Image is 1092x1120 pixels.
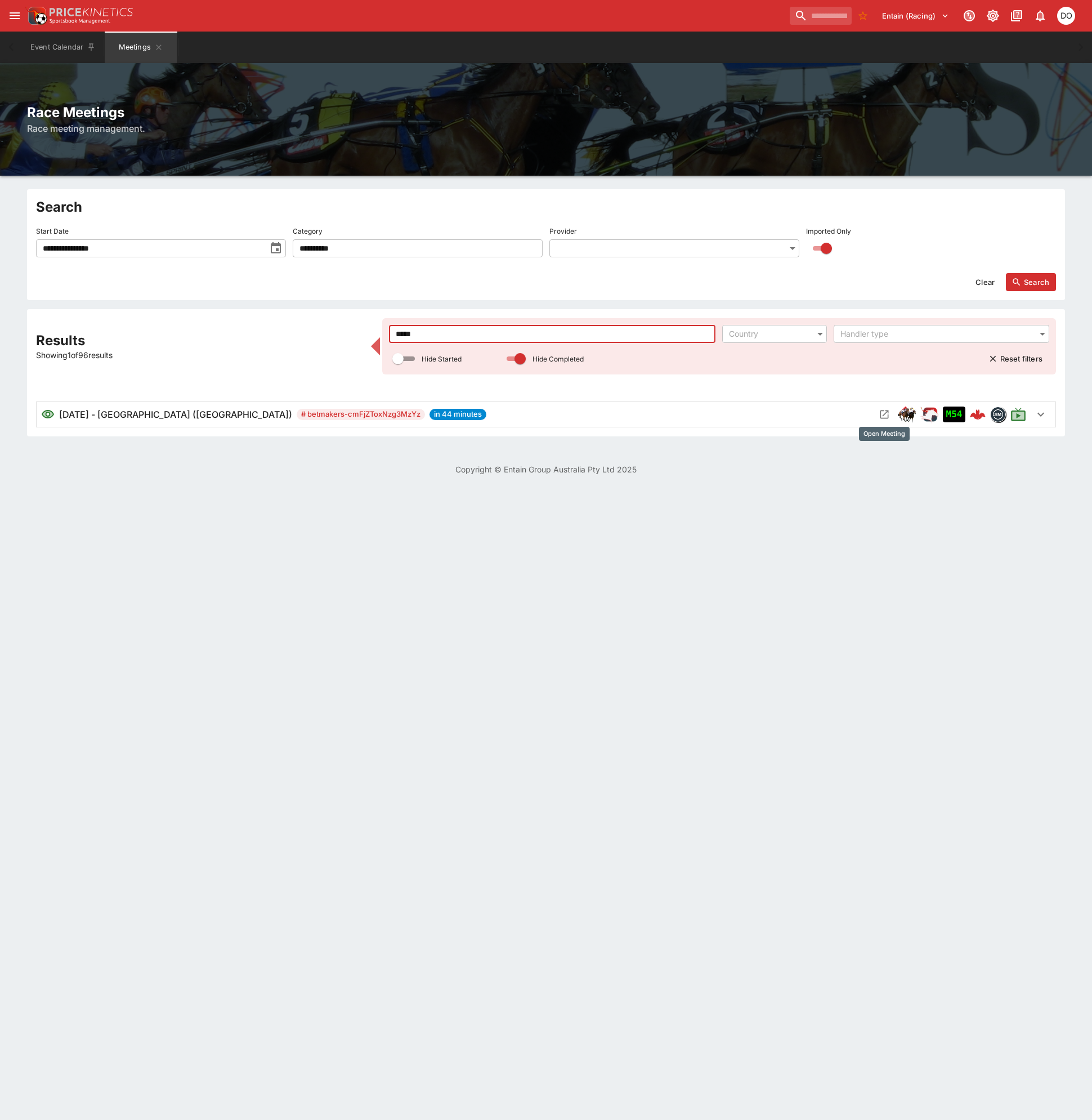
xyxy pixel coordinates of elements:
[297,409,425,420] span: # betmakers-cmFjZToxNzg3MzYz
[920,405,938,423] img: racing.png
[982,350,1049,368] button: Reset filters
[25,5,47,27] img: PriceKinetics Logo
[293,226,323,236] p: Category
[5,6,25,26] button: open drawer
[840,328,1031,340] div: Handler type
[943,407,965,422] div: Imported to Jetbet as OPEN
[806,226,851,236] p: Imported Only
[36,349,364,361] p: Showing 1 of 96 results
[1006,273,1056,291] button: Search
[970,407,986,422] img: logo-cerberus--red.svg
[36,198,1056,216] h2: Search
[898,405,916,423] div: horse_racing
[875,405,893,423] button: Open Meeting
[790,7,852,25] input: search
[41,408,55,421] svg: Visible
[729,328,809,340] div: Country
[105,32,177,63] button: Meetings
[422,354,462,364] p: Hide Started
[990,407,1006,422] div: betmakers
[36,332,364,349] h2: Results
[27,104,1065,121] h2: Race Meetings
[50,19,110,24] img: Sportsbook Management
[1006,6,1027,26] button: Documentation
[549,226,577,236] p: Provider
[36,226,69,236] p: Start Date
[1030,6,1050,26] button: Notifications
[959,6,979,26] button: Connected to PK
[24,32,102,63] button: Event Calendar
[429,409,486,420] span: in 44 minutes
[1057,7,1075,25] div: Daniel Olerenshaw
[50,8,133,16] img: PriceKinetics
[1054,3,1078,28] button: Daniel Olerenshaw
[898,405,916,423] img: horse_racing.png
[27,122,1065,135] h6: Race meeting management.
[1010,407,1026,422] svg: Live
[59,408,292,421] h6: [DATE] - [GEOGRAPHIC_DATA] ([GEOGRAPHIC_DATA])
[859,427,910,441] div: Open Meeting
[266,238,286,258] button: toggle date time picker
[532,354,584,364] p: Hide Completed
[875,7,956,25] button: Select Tenant
[854,7,872,25] button: No Bookmarks
[983,6,1003,26] button: Toggle light/dark mode
[969,273,1001,291] button: Clear
[991,407,1005,422] img: betmakers.png
[920,405,938,423] div: ParallelRacing Handler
